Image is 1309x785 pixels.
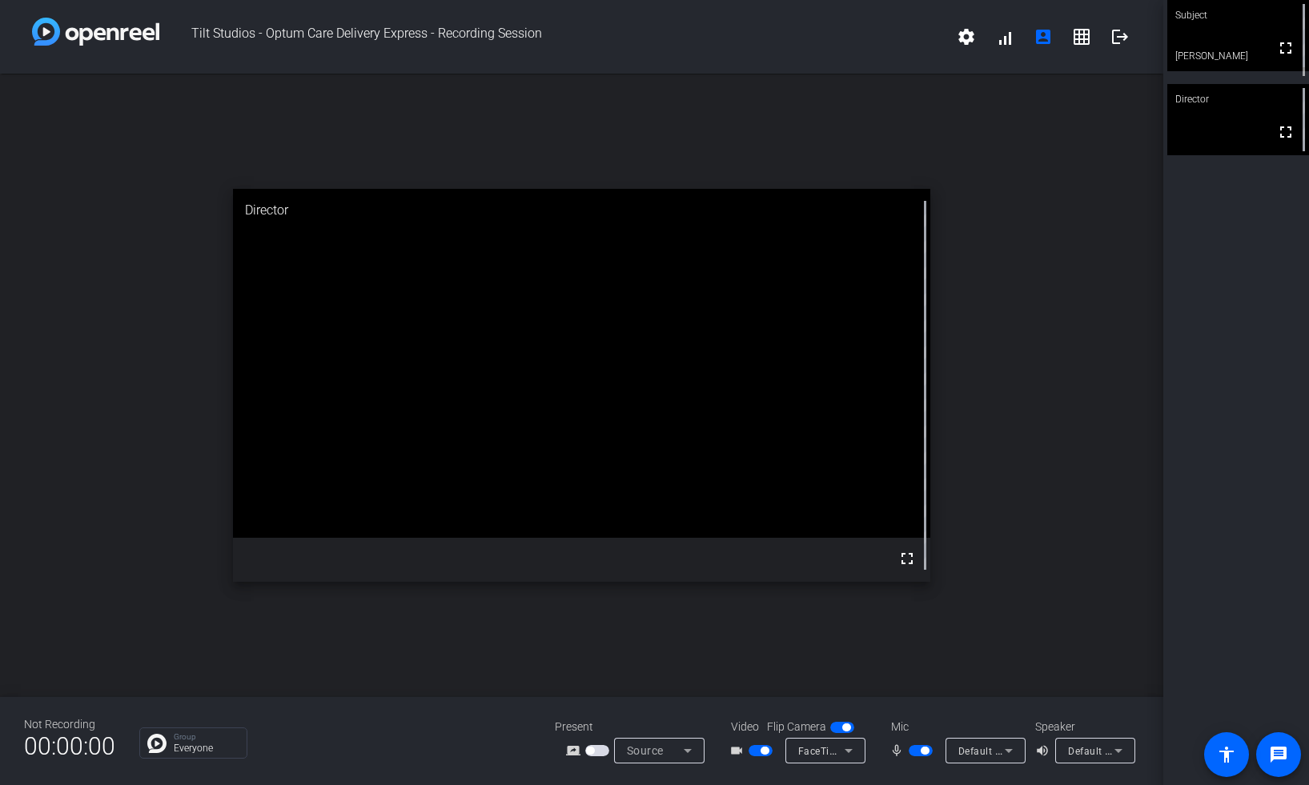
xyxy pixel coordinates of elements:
[627,744,664,757] span: Source
[1035,719,1131,735] div: Speaker
[555,719,715,735] div: Present
[729,741,749,760] mat-icon: videocam_outline
[1035,741,1054,760] mat-icon: volume_up
[233,189,931,232] div: Director
[32,18,159,46] img: white-gradient.svg
[897,549,917,568] mat-icon: fullscreen
[798,744,962,757] span: FaceTime HD Camera (4E23:4E8C)
[1276,38,1295,58] mat-icon: fullscreen
[889,741,909,760] mat-icon: mic_none
[1276,122,1295,142] mat-icon: fullscreen
[958,744,1161,757] span: Default - MacBook Air Microphone (Built-in)
[1110,27,1130,46] mat-icon: logout
[1217,745,1236,764] mat-icon: accessibility
[1167,84,1309,114] div: Director
[1034,27,1053,46] mat-icon: account_box
[875,719,1035,735] div: Mic
[174,743,239,753] p: Everyone
[1068,744,1258,757] span: Default - MacBook Air Speakers (Built-in)
[1269,745,1288,764] mat-icon: message
[566,741,585,760] mat-icon: screen_share_outline
[159,18,947,56] span: Tilt Studios - Optum Care Delivery Express - Recording Session
[174,733,239,741] p: Group
[731,719,759,735] span: Video
[147,734,167,753] img: Chat Icon
[957,27,976,46] mat-icon: settings
[24,716,115,733] div: Not Recording
[24,727,115,766] span: 00:00:00
[986,18,1024,56] button: signal_cellular_alt
[767,719,826,735] span: Flip Camera
[1072,27,1091,46] mat-icon: grid_on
